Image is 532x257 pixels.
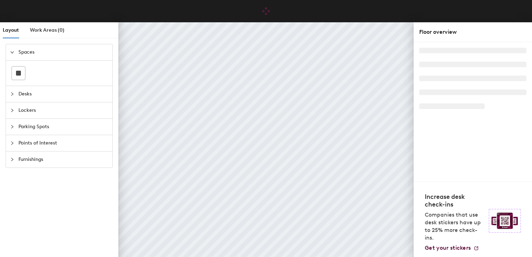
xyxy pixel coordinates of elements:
span: Work Areas (0) [30,27,64,33]
span: collapsed [10,92,14,96]
p: Companies that use desk stickers have up to 25% more check-ins. [425,211,485,242]
span: Furnishings [18,151,108,168]
span: Parking Spots [18,119,108,135]
span: collapsed [10,125,14,129]
span: Get your stickers [425,244,471,251]
span: Points of Interest [18,135,108,151]
span: collapsed [10,157,14,162]
span: collapsed [10,141,14,145]
span: Desks [18,86,108,102]
span: Lockers [18,102,108,118]
span: Spaces [18,44,108,60]
a: Get your stickers [425,244,479,251]
img: Sticker logo [489,209,521,233]
span: collapsed [10,108,14,112]
span: Layout [3,27,19,33]
h4: Increase desk check-ins [425,193,485,208]
div: Floor overview [419,28,526,36]
span: expanded [10,50,14,54]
